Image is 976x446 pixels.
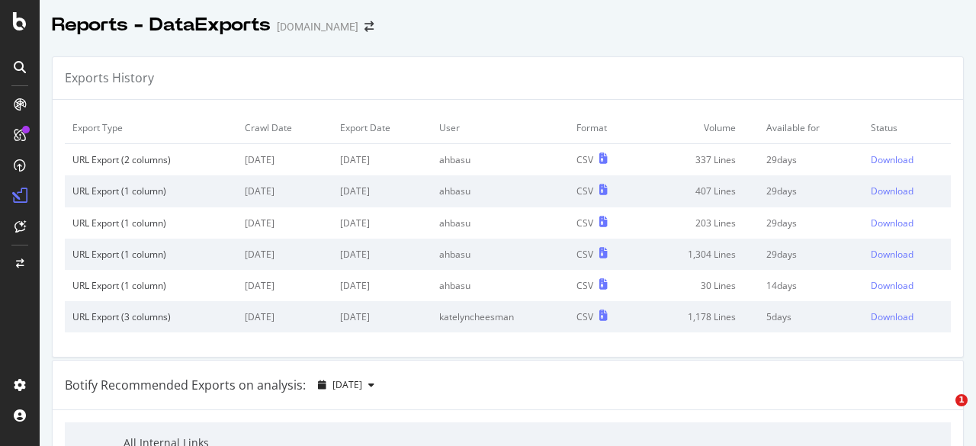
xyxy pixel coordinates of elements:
td: [DATE] [332,207,432,239]
div: Download [871,248,913,261]
td: Volume [639,112,758,144]
div: Exports History [65,69,154,87]
td: Crawl Date [237,112,332,144]
div: CSV [576,279,593,292]
td: [DATE] [237,270,332,301]
td: 407 Lines [639,175,758,207]
div: Download [871,153,913,166]
td: 14 days [759,270,863,301]
td: [DATE] [237,301,332,332]
td: 29 days [759,239,863,270]
td: 29 days [759,175,863,207]
td: 337 Lines [639,144,758,176]
td: 30 Lines [639,270,758,301]
td: Available for [759,112,863,144]
td: User [432,112,568,144]
td: ahbasu [432,175,568,207]
td: [DATE] [332,175,432,207]
td: 5 days [759,301,863,332]
td: [DATE] [237,207,332,239]
div: CSV [576,184,593,197]
div: Botify Recommended Exports on analysis: [65,377,306,394]
span: 2025 Sep. 18th [332,378,362,391]
td: [DATE] [237,144,332,176]
div: arrow-right-arrow-left [364,21,374,32]
td: Export Type [65,112,237,144]
td: Export Date [332,112,432,144]
td: Format [569,112,640,144]
td: [DATE] [237,239,332,270]
td: [DATE] [332,301,432,332]
div: CSV [576,310,593,323]
td: 1,304 Lines [639,239,758,270]
div: URL Export (1 column) [72,279,230,292]
a: Download [871,184,944,197]
td: Status [863,112,952,144]
div: CSV [576,217,593,229]
td: [DATE] [237,175,332,207]
div: URL Export (3 columns) [72,310,230,323]
td: 203 Lines [639,207,758,239]
span: 1 [955,394,968,406]
div: URL Export (1 column) [72,184,230,197]
a: Download [871,153,944,166]
div: Download [871,310,913,323]
td: ahbasu [432,239,568,270]
a: Download [871,217,944,229]
div: URL Export (2 columns) [72,153,230,166]
td: [DATE] [332,270,432,301]
td: ahbasu [432,144,568,176]
td: 29 days [759,207,863,239]
td: katelyncheesman [432,301,568,332]
td: [DATE] [332,144,432,176]
td: 29 days [759,144,863,176]
div: URL Export (1 column) [72,217,230,229]
iframe: Intercom live chat [924,394,961,431]
div: URL Export (1 column) [72,248,230,261]
div: CSV [576,153,593,166]
td: ahbasu [432,207,568,239]
button: [DATE] [312,373,380,397]
td: ahbasu [432,270,568,301]
td: [DATE] [332,239,432,270]
td: 1,178 Lines [639,301,758,332]
div: CSV [576,248,593,261]
a: Download [871,279,944,292]
a: Download [871,248,944,261]
a: Download [871,310,944,323]
div: Download [871,217,913,229]
div: Download [871,184,913,197]
div: [DOMAIN_NAME] [277,19,358,34]
div: Download [871,279,913,292]
div: Reports - DataExports [52,12,271,38]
